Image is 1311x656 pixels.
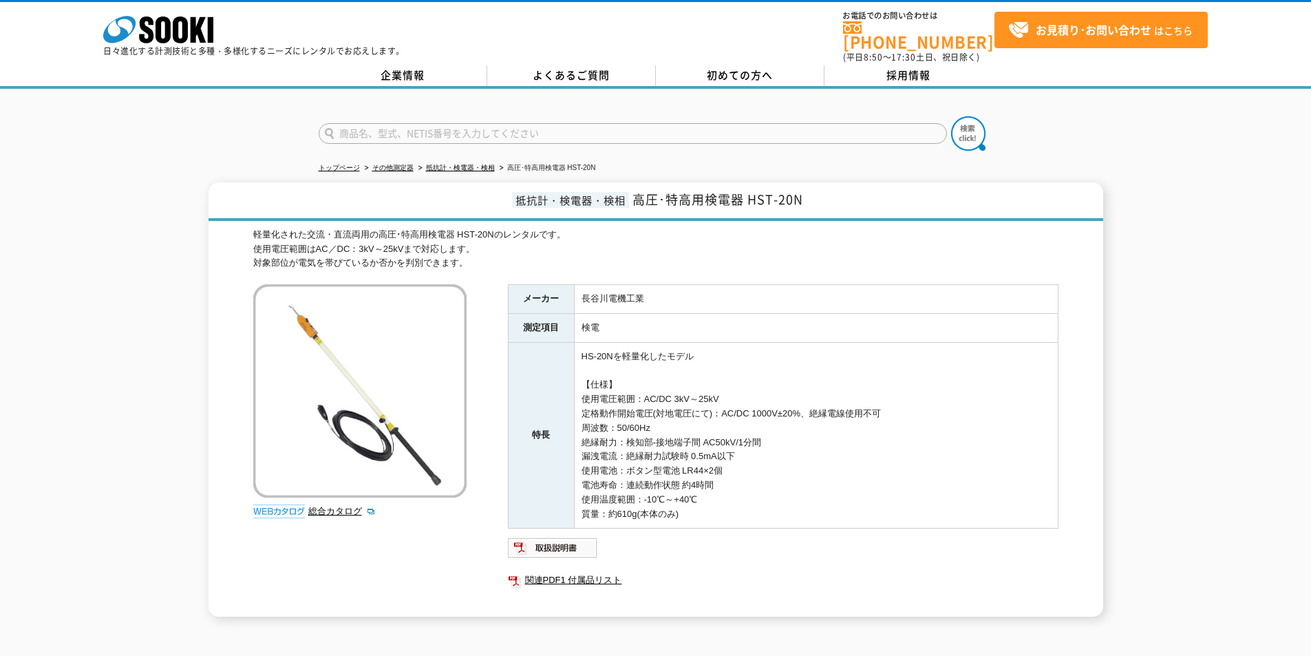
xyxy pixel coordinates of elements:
[1036,21,1151,38] strong: お見積り･お問い合わせ
[253,228,1058,271] div: 軽量化された交流・直流両用の高圧･特高用検電器 HST-20Nのレンタルです。 使用電圧範囲はAC／DC：3kV～25kVまで対応します。 対象部位が電気を帯びているか否かを判別できます。
[574,285,1058,314] td: 長谷川電機工業
[487,65,656,86] a: よくあるご質問
[864,51,883,63] span: 8:50
[656,65,824,86] a: 初めての方へ
[574,314,1058,343] td: 検電
[951,116,985,151] img: btn_search.png
[253,284,467,498] img: 高圧･特高用検電器 HST-20N
[574,342,1058,529] td: HS-20Nを軽量化したモデル 【仕様】 使用電圧範囲：AC/DC 3kV～25kV 定格動作開始電圧(対地電圧にて)：AC/DC 1000V±20%、絶縁電線使用不可 周波数：50/60Hz ...
[508,285,574,314] th: メーカー
[508,537,598,559] img: 取扱説明書
[824,65,993,86] a: 採用情報
[508,547,598,557] a: 取扱説明書
[508,571,1058,589] a: 関連PDF1 付属品リスト
[843,12,994,20] span: お電話でのお問い合わせは
[319,65,487,86] a: 企業情報
[843,21,994,50] a: [PHONE_NUMBER]
[1008,20,1193,41] span: はこちら
[994,12,1208,48] a: お見積り･お問い合わせはこちら
[497,161,596,176] li: 高圧･特高用検電器 HST-20N
[843,51,979,63] span: (平日 ～ 土日、祝日除く)
[319,164,360,171] a: トップページ
[508,342,574,529] th: 特長
[508,314,574,343] th: 測定項目
[891,51,916,63] span: 17:30
[372,164,414,171] a: その他測定器
[103,47,405,55] p: 日々進化する計測技術と多種・多様化するニーズにレンタルでお応えします。
[308,506,376,516] a: 総合カタログ
[707,67,773,83] span: 初めての方へ
[253,505,305,518] img: webカタログ
[632,190,803,209] span: 高圧･特高用検電器 HST-20N
[512,192,629,208] span: 抵抗計・検電器・検相
[319,123,947,144] input: 商品名、型式、NETIS番号を入力してください
[426,164,495,171] a: 抵抗計・検電器・検相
